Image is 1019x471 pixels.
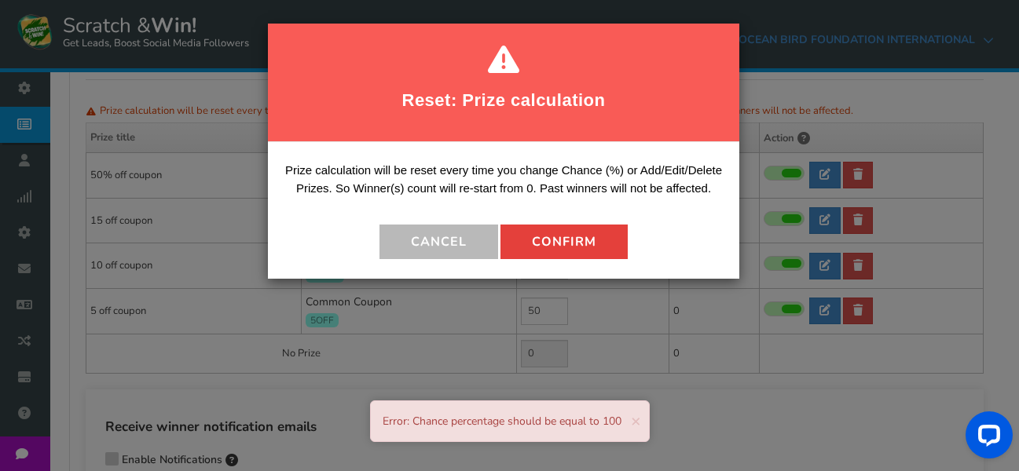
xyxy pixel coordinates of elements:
[288,78,720,122] h2: Reset: Prize calculation
[370,400,650,442] div: Error: Chance percentage should be equal to 100
[379,225,498,259] button: Cancel
[953,405,1019,471] iframe: LiveChat chat widget
[500,225,628,259] button: Confirm
[280,162,728,209] p: Prize calculation will be reset every time you change Chance (%) or Add/Edit/Delete Prizes. So Wi...
[631,410,641,432] span: ×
